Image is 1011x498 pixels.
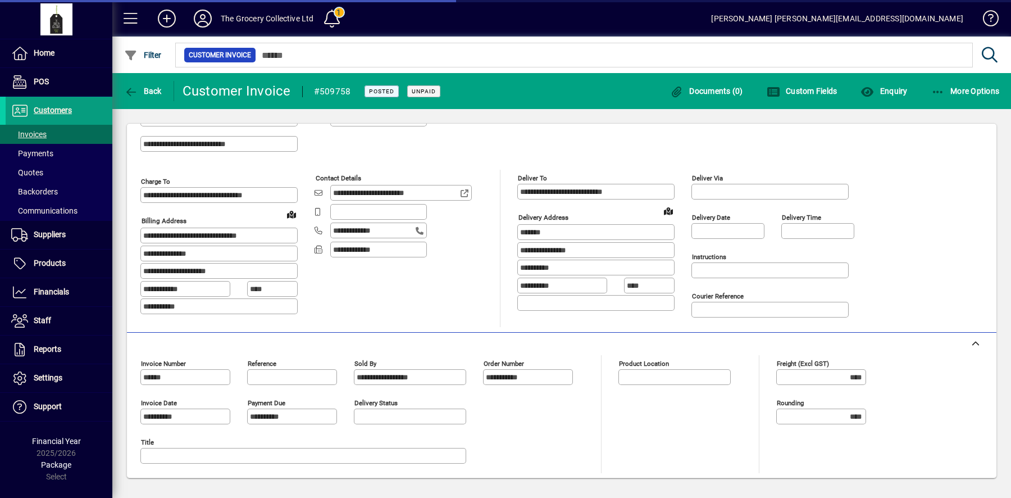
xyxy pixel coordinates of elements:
mat-label: Product location [619,360,669,368]
button: More Options [928,81,1003,101]
span: Customers [34,106,72,115]
a: Invoices [6,125,112,144]
a: Reports [6,336,112,364]
span: Communications [11,206,78,215]
span: Payments [11,149,53,158]
button: Back [121,81,165,101]
a: View on map [659,202,677,220]
span: Package [41,460,71,469]
span: Financials [34,287,69,296]
span: Staff [34,316,51,325]
span: POS [34,77,49,86]
a: View on map [283,205,300,223]
button: Enquiry [858,81,910,101]
span: Support [34,402,62,411]
span: Suppliers [34,230,66,239]
span: Quotes [11,168,43,177]
span: Enquiry [860,87,907,96]
mat-label: Charge To [141,178,170,185]
button: Custom Fields [764,81,840,101]
span: Back [124,87,162,96]
mat-label: Title [141,438,154,446]
span: More Options [931,87,1000,96]
span: Financial Year [32,437,81,446]
span: Customer Invoice [189,49,251,61]
a: Knowledge Base [974,2,997,39]
mat-label: Invoice date [141,399,177,407]
span: Unpaid [412,88,436,95]
mat-label: Delivery time [782,214,821,221]
a: Backorders [6,182,112,201]
mat-label: Freight (excl GST) [777,360,829,368]
span: Custom Fields [767,87,837,96]
div: The Grocery Collective Ltd [221,10,314,28]
a: POS [6,68,112,96]
a: Products [6,250,112,278]
span: Settings [34,373,62,382]
div: Customer Invoice [183,82,291,100]
span: Invoices [11,130,47,139]
span: Filter [124,51,162,60]
mat-label: Reference [248,360,276,368]
mat-label: Instructions [692,253,726,261]
mat-label: Delivery status [354,399,398,407]
a: Staff [6,307,112,335]
mat-label: Deliver To [518,174,547,182]
mat-label: Rounding [777,399,804,407]
div: #509758 [314,83,351,101]
span: Backorders [11,187,58,196]
button: Documents (0) [667,81,746,101]
mat-label: Delivery date [692,214,730,221]
button: Filter [121,45,165,65]
a: Financials [6,278,112,306]
button: Profile [185,8,221,29]
div: [PERSON_NAME] [PERSON_NAME][EMAIL_ADDRESS][DOMAIN_NAME] [711,10,963,28]
span: Posted [369,88,394,95]
span: Reports [34,345,61,354]
mat-label: Payment due [248,399,285,407]
mat-label: Sold by [354,360,376,368]
button: Add [149,8,185,29]
mat-label: Invoice number [141,360,186,368]
mat-label: Order number [484,360,524,368]
a: Payments [6,144,112,163]
span: Documents (0) [670,87,743,96]
a: Communications [6,201,112,220]
mat-label: Deliver via [692,174,723,182]
a: Support [6,393,112,421]
mat-label: Courier Reference [692,292,744,300]
a: Quotes [6,163,112,182]
a: Suppliers [6,221,112,249]
span: Products [34,259,66,268]
span: Home [34,48,54,57]
a: Settings [6,364,112,392]
a: Home [6,39,112,67]
app-page-header-button: Back [112,81,174,101]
